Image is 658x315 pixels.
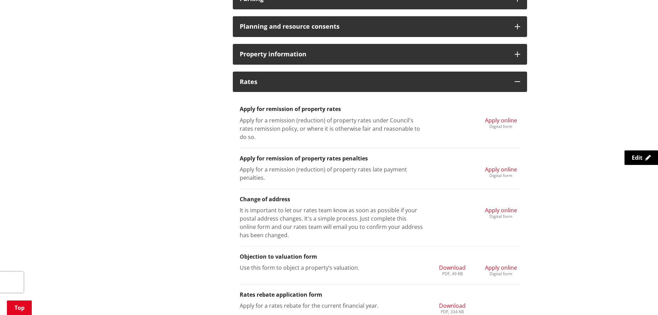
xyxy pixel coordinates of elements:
h3: Planning and resource consents [240,23,508,30]
a: Apply online Digital form [485,116,517,129]
h3: Rates rebate application form [240,291,520,298]
p: Apply for a remission (reduction) of property rates under Council's rates remission policy, or wh... [240,116,423,141]
a: Top [7,300,32,315]
a: Apply online Digital form [485,165,517,178]
span: Edit [632,154,642,161]
a: Apply online Digital form [485,263,517,276]
div: Digital form [485,174,517,178]
h3: Apply for remission of property rates [240,106,520,112]
span: Download [439,264,466,271]
h3: Property information [240,51,508,58]
span: Apply online [485,206,517,214]
span: Apply online [485,117,517,124]
div: Digital form [485,272,517,276]
p: Apply for a remission (reduction) of property rates late payment penalties. [240,165,423,182]
iframe: Messenger Launcher [626,286,651,311]
h3: Objection to valuation form [240,253,520,260]
span: Apply online [485,264,517,271]
h3: Change of address [240,196,520,203]
p: It is important to let our rates team know as soon as possible if your postal address changes. It... [240,206,423,239]
div: Digital form [485,214,517,219]
a: Edit [624,150,658,165]
span: Download [439,302,466,309]
h3: Apply for remission of property rates penalties [240,155,520,162]
a: Download PDF, 334 KB [439,302,466,314]
p: Apply for a rates rebate for the current financial year. [240,302,423,310]
span: Apply online [485,166,517,173]
p: Use this form to object a property’s valuation. [240,263,423,272]
div: Digital form [485,124,517,129]
h3: Rates [240,78,508,85]
div: PDF, 334 KB [439,310,466,314]
a: Download PDF, 49 KB [439,263,466,276]
a: Apply online Digital form [485,206,517,219]
div: PDF, 49 KB [439,272,466,276]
